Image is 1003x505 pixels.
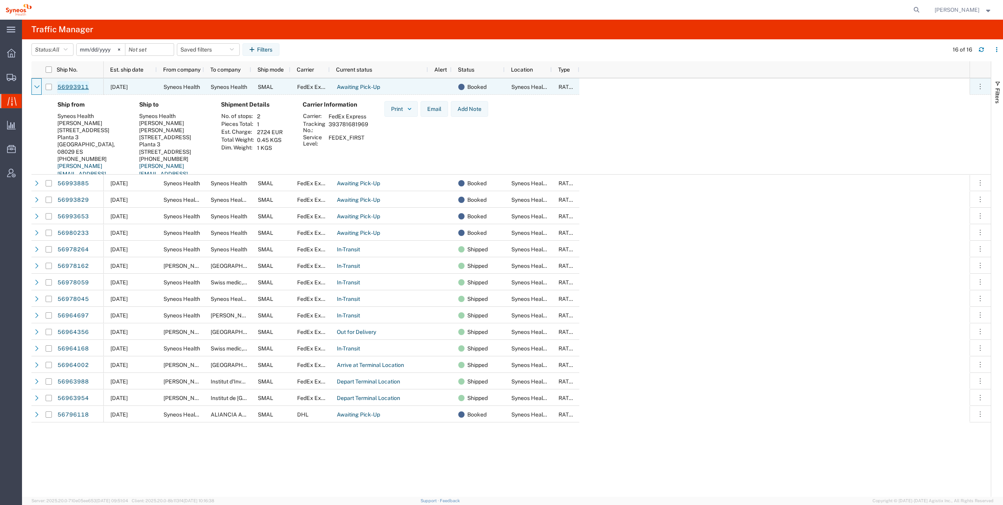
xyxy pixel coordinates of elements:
a: In-Transit [336,260,360,273]
td: 1 [254,120,285,128]
span: SMAL [258,246,273,252]
span: [DATE] 10:16:38 [184,498,214,503]
a: 56978162 [57,260,89,273]
span: SMAL [258,378,273,385]
div: [PERSON_NAME] [57,120,127,127]
span: Shipped [467,373,488,390]
span: RATED [558,263,576,269]
div: [PHONE_NUMBER] [139,155,208,162]
span: Alert [434,66,447,73]
a: 56993885 [57,177,89,190]
span: Status [458,66,474,73]
span: RATED [558,345,576,352]
span: RATED [558,180,576,186]
span: Syneos Health [163,246,200,252]
span: Syneos Health Clinical Spain [511,345,625,352]
span: RATED [558,84,576,90]
span: 10/01/2025 [110,213,128,219]
span: Syneos Health [163,180,200,186]
span: Syneos Health [211,180,247,186]
span: Shipped [467,291,488,307]
h4: Ship from [57,101,127,108]
th: Tracking No.: [303,120,326,134]
td: FedEx Express [326,112,371,120]
span: Syneos Health Clinical Spain [511,312,625,319]
span: 10/01/2025 [110,230,128,236]
a: In-Transit [336,343,360,355]
a: 56980233 [57,227,89,240]
span: Syneos Health Clinical Spain [511,180,625,186]
th: No. of stops: [221,112,254,120]
span: SMAL [258,197,273,203]
a: Depart Terminal Location [336,392,400,405]
span: FedEx Express [297,84,335,90]
a: Arrive at Terminal Location [336,359,404,372]
span: All [52,46,59,53]
span: 09/30/2025 [110,279,128,286]
div: [PERSON_NAME] [139,120,208,127]
span: Institut d'Investigació Biomèdica de Girona Dr. Josep Trueta (IDIBGI) [211,378,384,385]
span: FedEx Express [297,197,335,203]
span: SMAL [258,230,273,236]
input: Not set [77,44,125,55]
a: Support [421,498,440,503]
span: SMAL [258,312,273,319]
a: 56978264 [57,243,89,256]
a: Depart Terminal Location [336,376,400,388]
span: FedEx Express [297,246,335,252]
div: [STREET_ADDRESS] [139,148,208,155]
span: RATED [558,213,576,219]
span: RATED [558,197,576,203]
a: 56993911 [57,81,89,94]
a: 56978059 [57,276,89,289]
span: Syneos Health [163,230,200,236]
span: FedEx Express [297,230,335,236]
button: Email [421,101,448,117]
span: RATED [558,296,576,302]
span: RATED [558,246,576,252]
span: Syneos Health [163,84,200,90]
span: Shipped [467,357,488,373]
img: dropdown [406,105,413,112]
span: Copyright © [DATE]-[DATE] Agistix Inc., All Rights Reserved [873,498,994,504]
div: [STREET_ADDRESS] [57,127,127,134]
span: 10/03/2025 [110,197,128,203]
td: 0.45 KGS [254,136,285,144]
a: 56964168 [57,343,89,355]
th: Dim. Weight: [221,144,254,152]
span: Institut de Recerca Sant Pau - Centre CERCA [211,395,313,401]
span: 09/29/2025 [110,312,128,319]
a: 56963954 [57,392,89,405]
th: Est. Charge: [221,128,254,136]
a: In-Transit [336,293,360,306]
span: Server: 2025.20.0-710e05ee653 [31,498,128,503]
button: Status:All [31,43,73,56]
span: Syneos Health [163,312,200,319]
th: Total Weight: [221,136,254,144]
span: Syneos Health Clinical Spain [511,378,625,385]
span: Eduardo Castañeda [163,263,208,269]
span: SMAL [258,279,273,286]
span: Filters [994,88,1001,103]
span: Syneos Health Clinical Spain [511,197,625,203]
span: Hospital Universitario Ramón y Cajal [211,329,312,335]
span: 09/12/2025 [110,411,128,418]
span: From company [163,66,200,73]
th: Pieces Total: [221,120,254,128]
a: 56964697 [57,310,89,322]
span: Swiss medic, Schweizerisches Heilmittelinstitut [211,345,329,352]
span: Client: 2025.20.0-8b113f4 [132,498,214,503]
span: RATED [558,312,576,319]
button: Print [384,101,418,117]
span: Ship No. [57,66,77,73]
span: Syneos Health Commercial Spain [163,197,289,203]
span: 10/01/2025 [110,180,128,186]
span: 09/30/2025 [110,263,128,269]
span: Santa Maria della Misericordia Hospital [211,263,356,269]
span: Syneos Health [163,213,200,219]
button: Add Note [451,101,488,117]
span: SMAL [258,395,273,401]
span: Type [558,66,570,73]
span: Syneos Health Clinical Spain [511,279,625,286]
h4: Shipment Details [221,101,290,108]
